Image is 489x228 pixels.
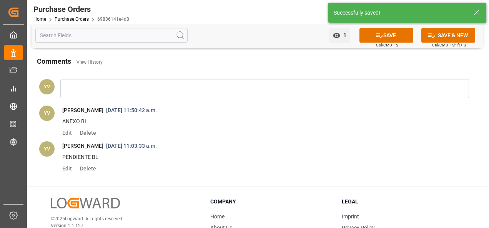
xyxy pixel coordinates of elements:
[103,143,160,149] span: [DATE] 11:03:33 a.m.
[359,28,413,43] button: SAVE
[33,3,129,15] div: Purchase Orders
[55,17,89,22] a: Purchase Orders
[35,28,188,43] input: Search Fields
[44,146,50,152] span: YV
[77,130,96,136] span: Delete
[210,213,225,220] a: Home
[37,56,71,66] h2: Comments
[342,198,464,206] h3: Legal
[77,165,96,172] span: Delete
[62,165,77,172] span: Edit
[62,143,103,149] span: [PERSON_NAME]
[334,9,466,17] div: Successfully saved!
[33,17,46,22] a: Home
[51,215,191,222] p: © 2025 Logward. All rights reserved.
[62,153,450,162] p: PENDIENTE BL
[342,213,359,220] a: Imprint
[77,59,103,65] a: View History
[62,117,450,126] p: ANEXO BL
[62,107,103,113] span: [PERSON_NAME]
[44,110,50,116] span: YV
[62,130,77,136] span: Edit
[376,42,398,48] span: Ctrl/CMD + S
[103,107,160,113] span: [DATE] 11:50:42 a.m.
[44,84,50,89] span: YV
[432,42,466,48] span: Ctrl/CMD + Shift + S
[51,198,120,209] img: Logward Logo
[210,198,332,206] h3: Company
[329,28,350,43] button: open menu
[421,28,475,43] button: SAVE & NEW
[341,32,346,38] span: 1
